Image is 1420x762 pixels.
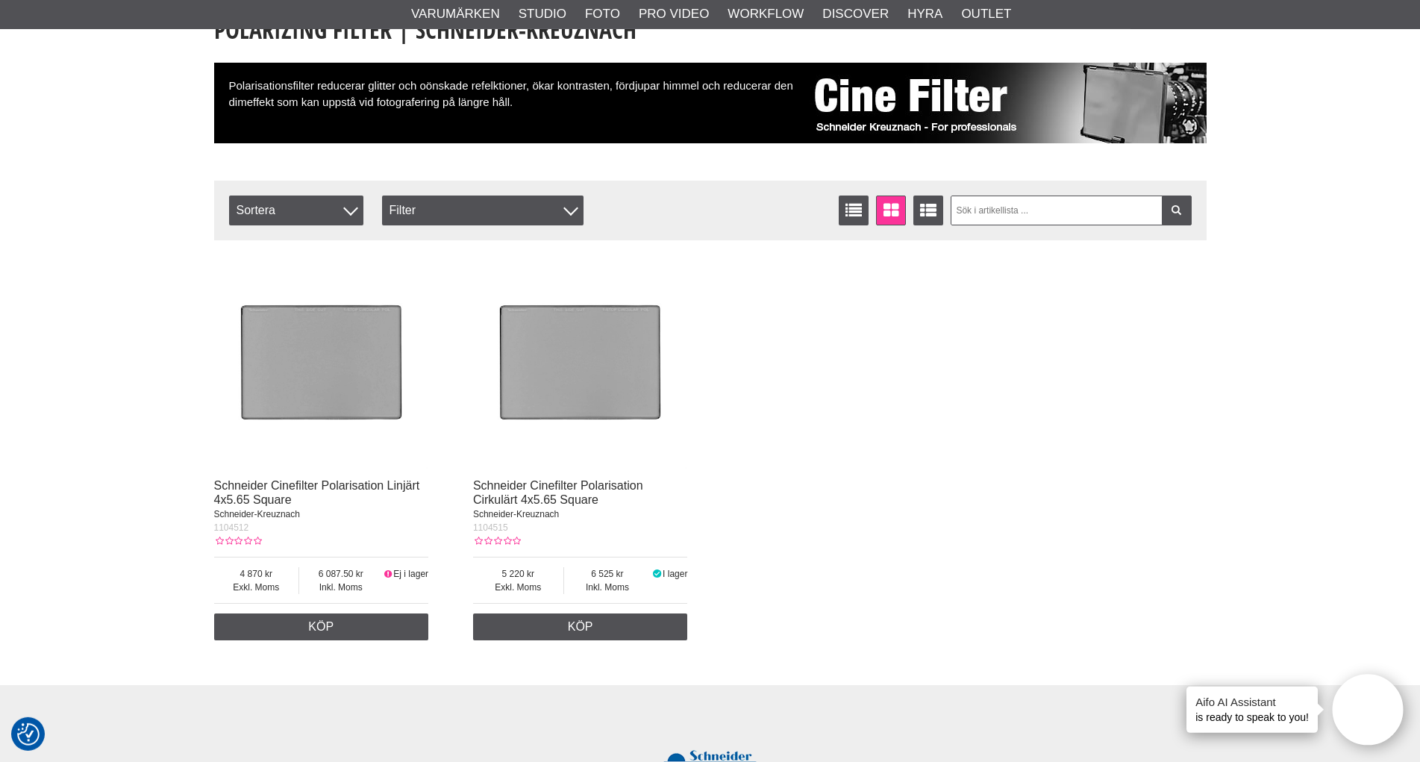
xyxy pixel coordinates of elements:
[1162,196,1192,225] a: Filtrera
[214,509,300,519] span: Schneider-Kreuznach
[1195,694,1309,710] h4: Aifo AI Assistant
[907,4,942,24] a: Hyra
[214,567,299,581] span: 4 870
[473,522,508,533] span: 1104515
[17,721,40,748] button: Samtyckesinställningar
[473,509,559,519] span: Schneider-Kreuznach
[214,522,249,533] span: 1104512
[663,569,687,579] span: I lager
[214,534,262,548] div: Kundbetyg: 0
[473,613,688,640] a: Köp
[473,255,688,470] img: Schneider Cinefilter Polarisation Cirkulärt 4x5.65 Square
[411,4,500,24] a: Varumärken
[214,63,1207,143] div: Polarisationsfilter reducerar glitter och oönskade refelktioner, ökar kontrasten, fördjupar himme...
[393,569,428,579] span: Ej i lager
[473,479,643,506] a: Schneider Cinefilter Polarisation Cirkulärt 4x5.65 Square
[229,196,363,225] span: Sortera
[564,567,651,581] span: 6 525
[519,4,566,24] a: Studio
[214,13,1207,46] h1: Polarizing filter | Schneider-Kreuznach
[876,196,906,225] a: Fönstervisning
[839,196,869,225] a: Listvisning
[804,63,1207,143] img: Schneider Kreuznach Cine Filter
[473,534,521,548] div: Kundbetyg: 0
[382,196,584,225] div: Filter
[564,581,651,594] span: Inkl. Moms
[1186,687,1318,733] div: is ready to speak to you!
[383,569,394,579] i: Ej i lager
[473,581,563,594] span: Exkl. Moms
[961,4,1011,24] a: Outlet
[913,196,943,225] a: Utökad listvisning
[822,4,889,24] a: Discover
[214,255,429,470] img: Schneider Cinefilter Polarisation Linjärt 4x5.65 Square
[639,4,709,24] a: Pro Video
[214,581,299,594] span: Exkl. Moms
[473,567,563,581] span: 5 220
[651,569,663,579] i: I lager
[299,567,383,581] span: 6 087.50
[17,723,40,746] img: Revisit consent button
[214,479,420,506] a: Schneider Cinefilter Polarisation Linjärt 4x5.65 Square
[585,4,620,24] a: Foto
[214,613,429,640] a: Köp
[728,4,804,24] a: Workflow
[951,196,1192,225] input: Sök i artikellista ...
[299,581,383,594] span: Inkl. Moms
